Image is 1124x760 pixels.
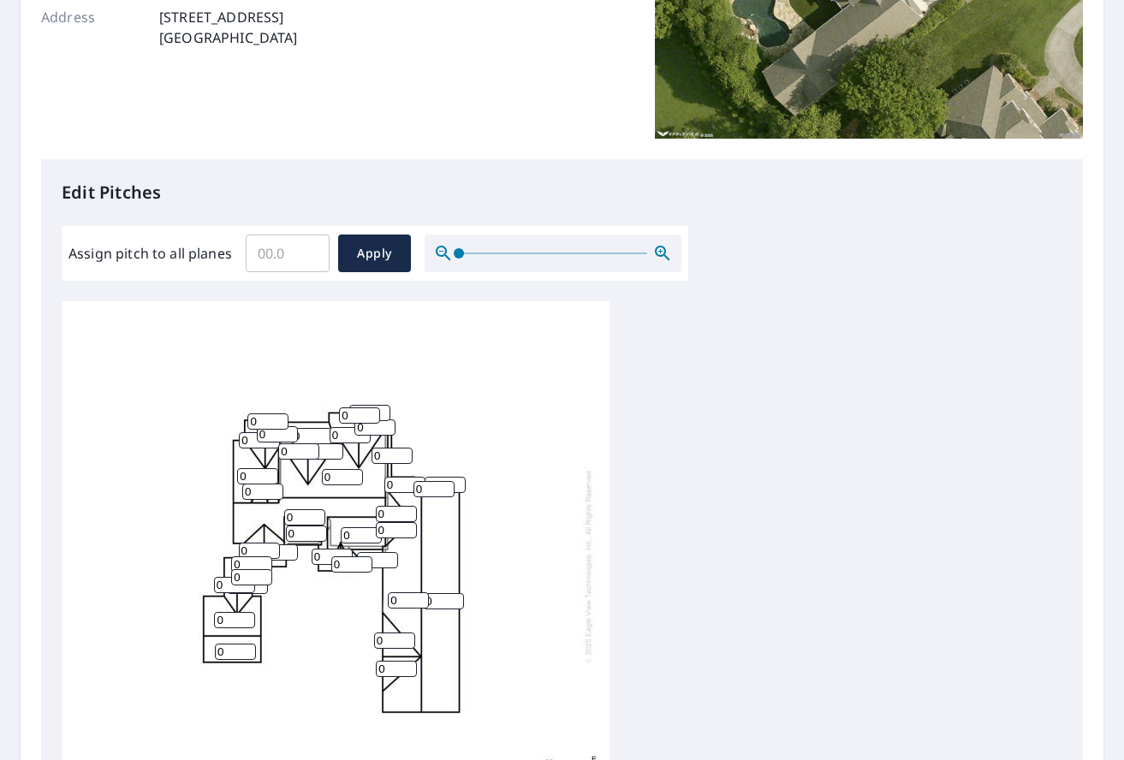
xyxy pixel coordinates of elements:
[246,229,330,277] input: 00.0
[68,243,232,264] label: Assign pitch to all planes
[62,180,1062,205] p: Edit Pitches
[338,235,411,272] button: Apply
[159,7,298,48] p: [STREET_ADDRESS] [GEOGRAPHIC_DATA]
[41,7,144,48] p: Address
[352,243,397,264] span: Apply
